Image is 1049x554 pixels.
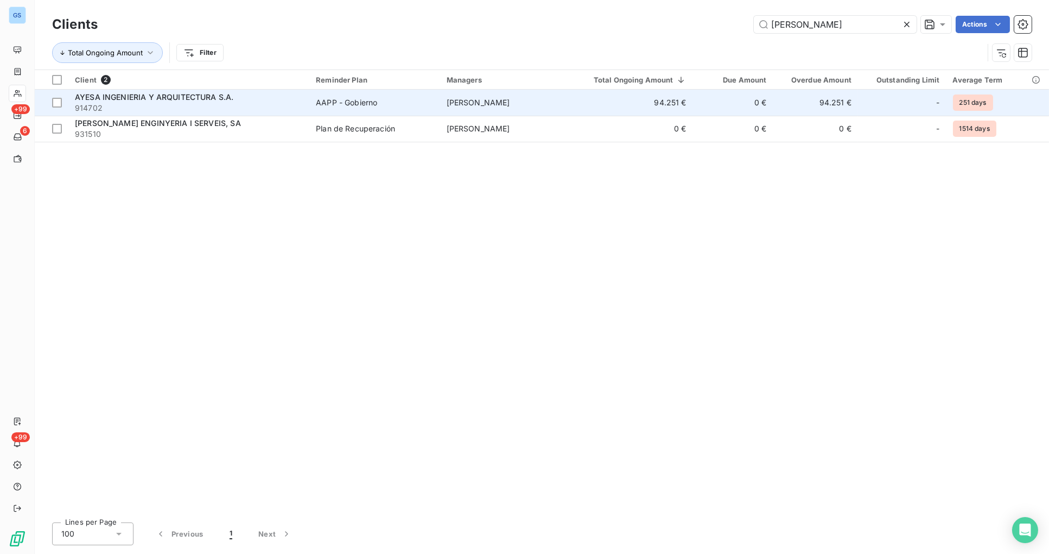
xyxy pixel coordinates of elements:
span: Total Ongoing Amount [68,48,143,57]
td: 94.251 € [570,90,693,116]
div: Average Term [953,75,1043,84]
span: 2 [101,75,111,85]
span: AYESA INGENIERIA Y ARQUITECTURA S.A. [75,92,233,102]
div: Managers [447,75,564,84]
span: - [936,123,939,134]
div: Plan de Recuperación [316,123,395,134]
div: Open Intercom Messenger [1012,517,1038,543]
h3: Clients [52,15,98,34]
div: GS [9,7,26,24]
button: Actions [956,16,1010,33]
span: 251 days [953,95,993,111]
td: 0 € [693,90,773,116]
span: 1 [230,528,232,539]
button: Filter [176,44,224,61]
span: [PERSON_NAME] ENGINYERIA I SERVEIS, SA [75,118,241,128]
span: Client [75,75,97,84]
span: +99 [11,432,30,442]
span: - [936,97,939,108]
div: AAPP - Gobierno [316,97,377,108]
td: 0 € [693,116,773,142]
button: Previous [142,522,217,545]
td: 94.251 € [773,90,858,116]
button: Next [245,522,305,545]
span: [PERSON_NAME] [447,124,510,133]
td: 0 € [773,116,858,142]
button: 1 [217,522,245,545]
span: +99 [11,104,30,114]
div: Overdue Amount [780,75,851,84]
td: 0 € [570,116,693,142]
img: Logo LeanPay [9,530,26,547]
div: Due Amount [700,75,767,84]
span: [PERSON_NAME] [447,98,510,107]
div: Outstanding Limit [864,75,940,84]
span: 931510 [75,129,303,140]
span: 100 [61,528,74,539]
div: Total Ongoing Amount [577,75,686,84]
span: 914702 [75,103,303,114]
input: Search [754,16,917,33]
button: Total Ongoing Amount [52,42,163,63]
div: Reminder Plan [316,75,434,84]
span: 1514 days [953,121,996,137]
span: 6 [20,126,30,136]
